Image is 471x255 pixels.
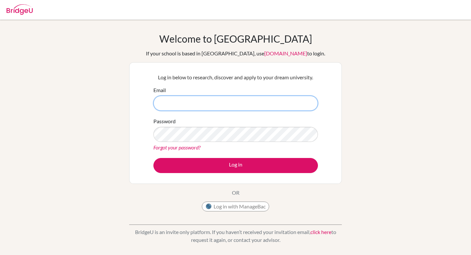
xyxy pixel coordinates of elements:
[264,50,307,56] a: [DOMAIN_NAME]
[232,189,239,197] p: OR
[153,158,318,173] button: Log in
[129,228,342,244] p: BridgeU is an invite only platform. If you haven’t received your invitation email, to request it ...
[146,49,325,57] div: If your school is based in [GEOGRAPHIC_DATA], use to login.
[153,86,166,94] label: Email
[7,4,33,15] img: Bridge-U
[153,117,176,125] label: Password
[153,144,201,150] a: Forgot your password?
[159,33,312,45] h1: Welcome to [GEOGRAPHIC_DATA]
[310,229,331,235] a: click here
[153,73,318,81] p: Log in below to research, discover and apply to your dream university.
[202,202,269,211] button: Log in with ManageBac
